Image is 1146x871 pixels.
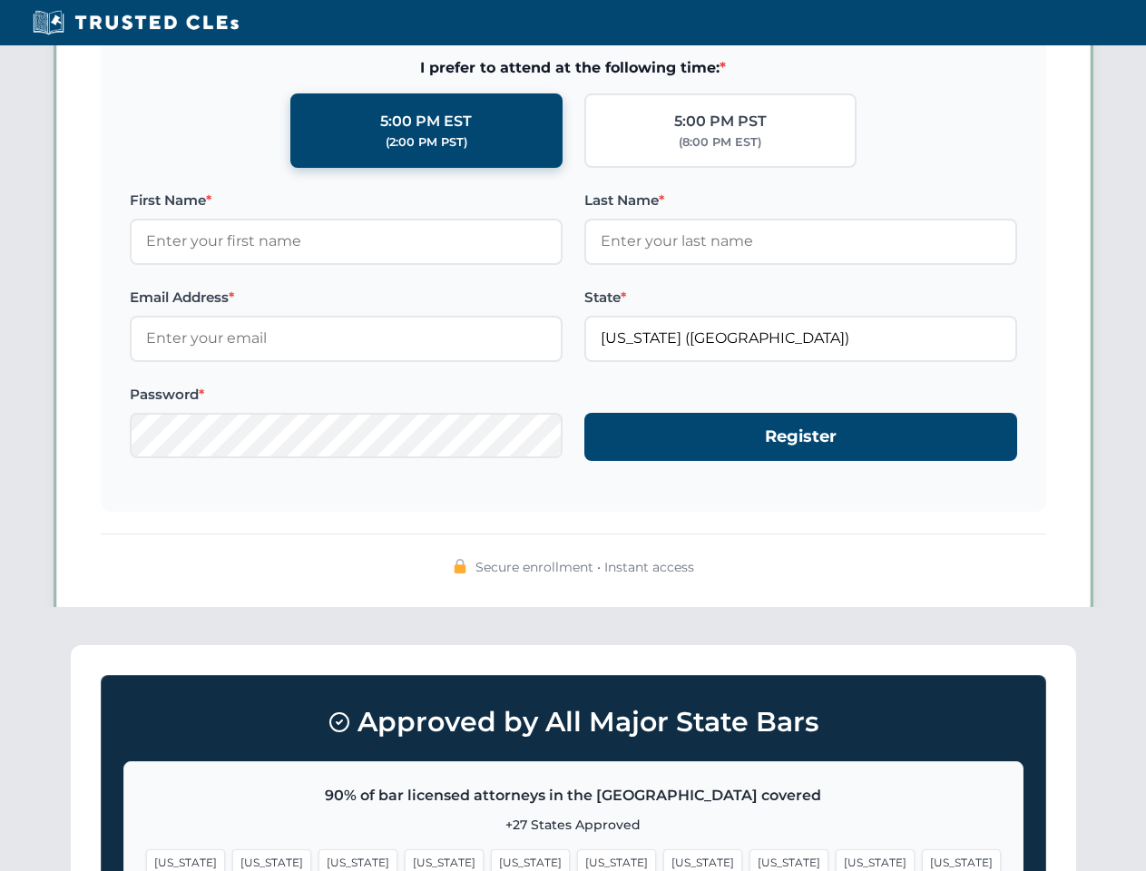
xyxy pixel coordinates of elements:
[130,56,1017,80] span: I prefer to attend at the following time:
[130,384,563,406] label: Password
[584,287,1017,308] label: State
[584,413,1017,461] button: Register
[386,133,467,152] div: (2:00 PM PST)
[27,9,244,36] img: Trusted CLEs
[130,219,563,264] input: Enter your first name
[674,110,767,133] div: 5:00 PM PST
[130,316,563,361] input: Enter your email
[584,190,1017,211] label: Last Name
[380,110,472,133] div: 5:00 PM EST
[130,190,563,211] label: First Name
[130,287,563,308] label: Email Address
[146,815,1001,835] p: +27 States Approved
[123,698,1024,747] h3: Approved by All Major State Bars
[584,316,1017,361] input: Florida (FL)
[146,784,1001,807] p: 90% of bar licensed attorneys in the [GEOGRAPHIC_DATA] covered
[475,557,694,577] span: Secure enrollment • Instant access
[679,133,761,152] div: (8:00 PM EST)
[453,559,467,573] img: 🔒
[584,219,1017,264] input: Enter your last name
